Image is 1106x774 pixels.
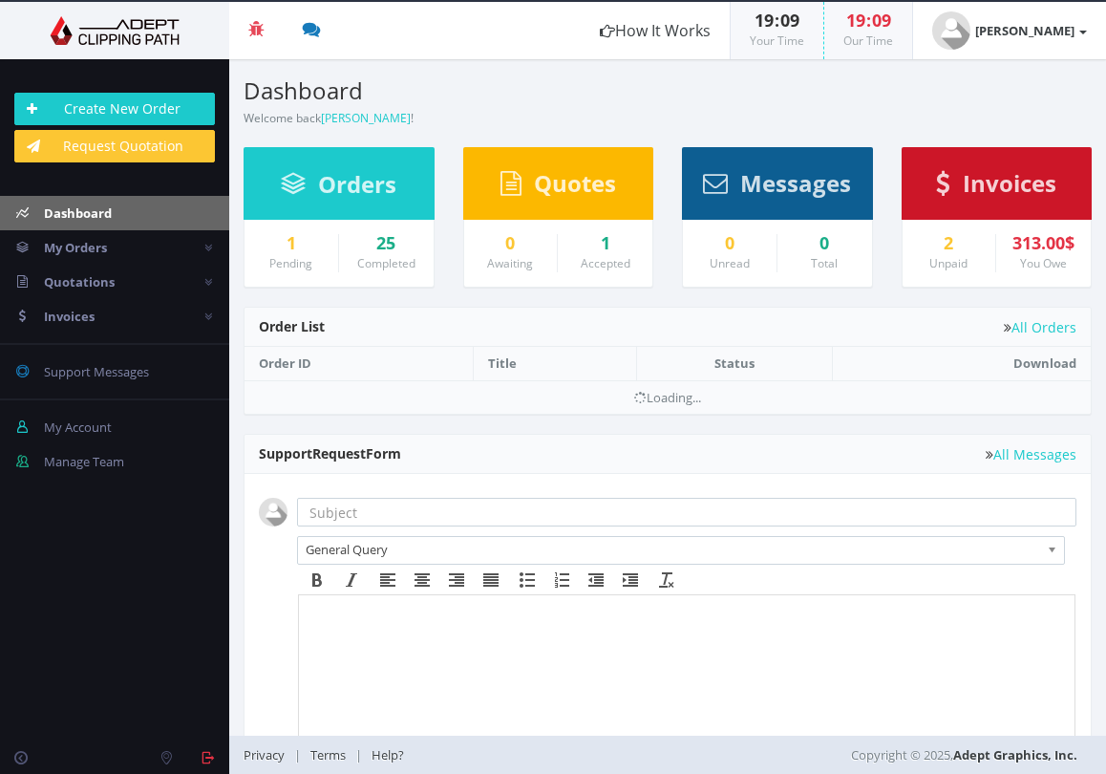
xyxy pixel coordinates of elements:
small: Your Time [750,32,804,49]
small: You Owe [1020,255,1067,271]
div: Numbered list [544,568,579,592]
small: Unpaid [929,255,968,271]
span: Quotations [44,273,115,290]
span: 19 [755,9,774,32]
th: Download [832,347,1091,380]
a: Privacy [244,746,294,763]
img: user_default.jpg [932,11,970,50]
a: How It Works [581,2,730,59]
input: Subject [297,498,1076,527]
small: Completed [357,255,415,271]
div: 0 [792,234,858,253]
span: Messages [740,167,851,199]
a: All Orders [1004,320,1076,334]
div: Bullet list [510,568,544,592]
span: Copyright © 2025, [851,745,1077,764]
a: Adept Graphics, Inc. [953,746,1077,763]
small: Unread [710,255,750,271]
small: Welcome back ! [244,110,414,126]
div: Clear formatting [649,568,684,592]
span: Invoices [963,167,1056,199]
th: Title [474,347,637,380]
a: 1 [572,234,638,253]
a: All Messages [986,447,1076,462]
small: Awaiting [487,255,533,271]
h3: Dashboard [244,78,653,103]
a: 2 [917,234,982,253]
span: Request [312,444,366,462]
small: Pending [269,255,312,271]
td: Loading... [245,380,1091,414]
span: 09 [872,9,891,32]
a: 1 [259,234,324,253]
div: Align left [371,568,405,592]
span: My Account [44,419,112,436]
span: Dashboard [44,204,112,222]
strong: [PERSON_NAME] [975,22,1074,39]
div: Align right [439,568,474,592]
div: Italic [334,568,369,592]
span: : [774,9,780,32]
a: Help? [362,746,414,763]
span: Invoices [44,308,95,325]
small: Accepted [581,255,630,271]
div: Align center [405,568,439,592]
div: 313.00$ [1010,234,1076,253]
span: 09 [780,9,799,32]
span: Orders [318,168,396,200]
a: Invoices [936,179,1056,196]
a: [PERSON_NAME] [321,110,411,126]
div: Justify [474,568,508,592]
th: Order ID [245,347,474,380]
div: | | [244,736,668,774]
div: Decrease indent [579,568,613,592]
a: Terms [301,746,355,763]
iframe: Rich Text Area. Press ALT-F9 for menu. Press ALT-F10 for toolbar. Press ALT-0 for help [299,595,1074,742]
a: 0 [697,234,762,253]
span: General Query [306,537,1039,562]
small: Total [811,255,838,271]
span: Support Messages [44,363,149,380]
a: [PERSON_NAME] [913,2,1106,59]
a: Request Quotation [14,130,215,162]
img: Adept Graphics [14,16,215,45]
span: Quotes [534,167,616,199]
small: Our Time [843,32,893,49]
img: user_default.jpg [259,498,287,527]
span: 19 [846,9,865,32]
a: 0 [479,234,543,253]
a: Create New Order [14,93,215,125]
span: My Orders [44,239,107,256]
span: Support Form [259,444,401,462]
span: Manage Team [44,453,124,470]
a: Messages [703,179,851,196]
a: 25 [353,234,419,253]
a: Orders [281,180,396,197]
a: Quotes [500,179,616,196]
span: : [865,9,872,32]
div: Bold [300,568,334,592]
span: Order List [259,317,325,335]
div: Increase indent [613,568,648,592]
th: Status [637,347,833,380]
